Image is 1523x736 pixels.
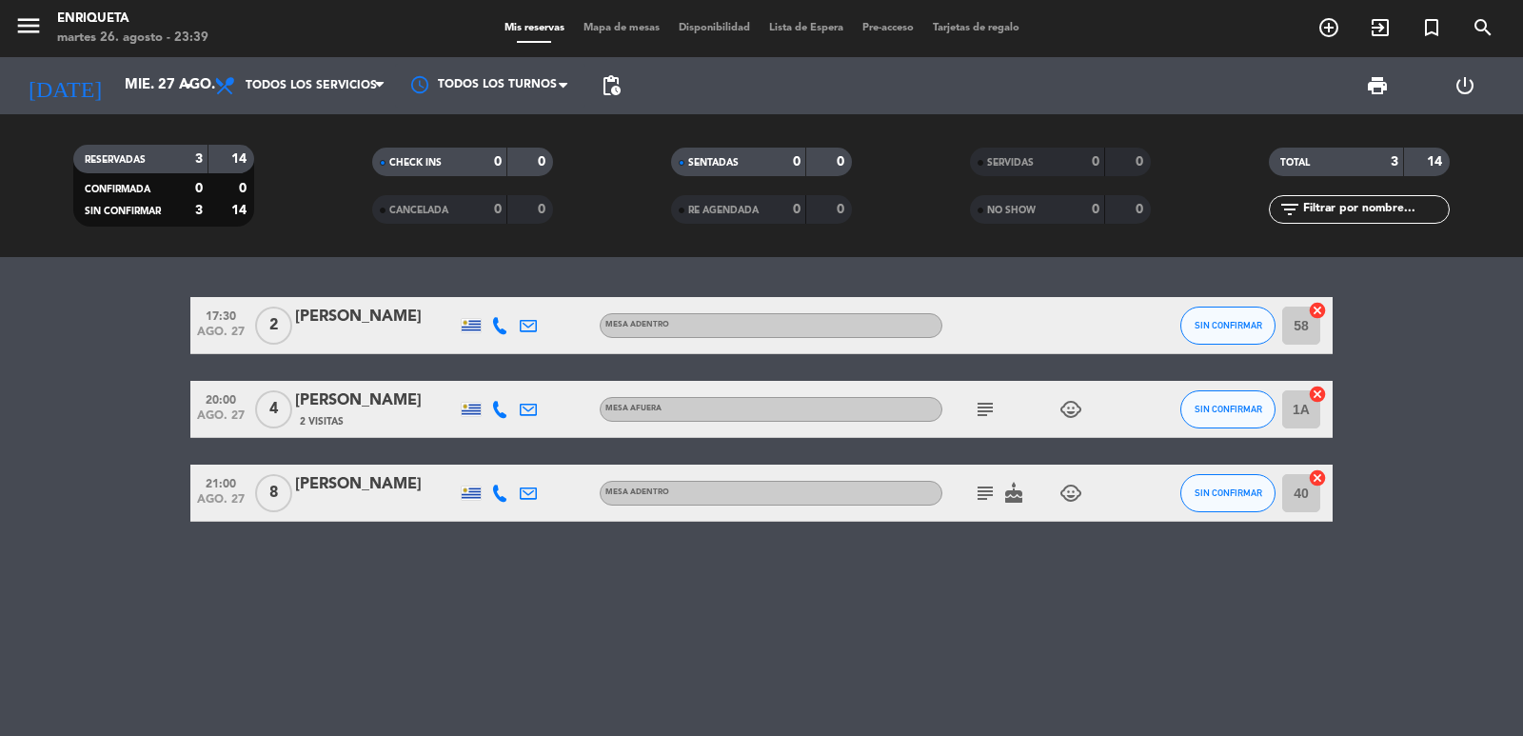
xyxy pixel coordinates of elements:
div: [PERSON_NAME] [295,305,457,329]
span: Mis reservas [495,23,574,33]
i: [DATE] [14,65,115,107]
span: print [1366,74,1389,97]
span: CONFIRMADA [85,185,150,194]
i: subject [974,482,997,505]
span: Mapa de mesas [574,23,669,33]
strong: 0 [793,155,801,169]
i: subject [974,398,997,421]
span: 2 [255,307,292,345]
strong: 0 [1092,155,1099,169]
i: cancel [1308,468,1327,487]
span: Disponibilidad [669,23,760,33]
span: Pre-acceso [853,23,923,33]
div: LOG OUT [1421,57,1509,114]
span: pending_actions [600,74,623,97]
span: SERVIDAS [987,158,1034,168]
span: SIN CONFIRMAR [1195,320,1262,330]
span: 2 Visitas [300,414,344,429]
button: SIN CONFIRMAR [1180,390,1276,428]
span: MESA ADENTRO [605,488,669,496]
strong: 14 [231,204,250,217]
i: turned_in_not [1420,16,1443,39]
span: ago. 27 [197,493,245,515]
span: SIN CONFIRMAR [1195,487,1262,498]
input: Filtrar por nombre... [1301,199,1449,220]
span: TOTAL [1280,158,1310,168]
i: arrow_drop_down [177,74,200,97]
strong: 0 [1092,203,1099,216]
strong: 0 [538,155,549,169]
span: 17:30 [197,304,245,326]
i: child_care [1059,482,1082,505]
strong: 0 [837,203,848,216]
span: ago. 27 [197,326,245,348]
strong: 0 [1136,203,1147,216]
span: 4 [255,390,292,428]
span: ago. 27 [197,409,245,431]
strong: 3 [195,152,203,166]
span: CANCELADA [389,206,448,215]
span: NO SHOW [987,206,1036,215]
span: 21:00 [197,471,245,493]
strong: 0 [1136,155,1147,169]
span: SIN CONFIRMAR [85,207,161,216]
strong: 0 [239,182,250,195]
strong: 0 [494,203,502,216]
i: menu [14,11,43,40]
span: Tarjetas de regalo [923,23,1029,33]
span: RE AGENDADA [688,206,759,215]
button: SIN CONFIRMAR [1180,307,1276,345]
div: martes 26. agosto - 23:39 [57,29,208,48]
strong: 3 [195,204,203,217]
span: SIN CONFIRMAR [1195,404,1262,414]
span: SENTADAS [688,158,739,168]
div: [PERSON_NAME] [295,388,457,413]
strong: 0 [538,203,549,216]
button: SIN CONFIRMAR [1180,474,1276,512]
span: MESA AFUERA [605,405,662,412]
strong: 0 [494,155,502,169]
i: exit_to_app [1369,16,1392,39]
button: menu [14,11,43,47]
span: 20:00 [197,388,245,409]
strong: 3 [1391,155,1398,169]
i: filter_list [1278,198,1301,221]
strong: 14 [231,152,250,166]
strong: 14 [1427,155,1446,169]
i: power_settings_new [1454,74,1476,97]
strong: 0 [195,182,203,195]
span: 8 [255,474,292,512]
span: Todos los servicios [246,79,377,92]
span: MESA ADENTRO [605,321,669,328]
div: [PERSON_NAME] [295,472,457,497]
i: cancel [1308,301,1327,320]
div: Enriqueta [57,10,208,29]
i: child_care [1059,398,1082,421]
span: Lista de Espera [760,23,853,33]
span: CHECK INS [389,158,442,168]
strong: 0 [837,155,848,169]
i: add_circle_outline [1317,16,1340,39]
strong: 0 [793,203,801,216]
i: cancel [1308,385,1327,404]
i: cake [1002,482,1025,505]
span: RESERVADAS [85,155,146,165]
i: search [1472,16,1494,39]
